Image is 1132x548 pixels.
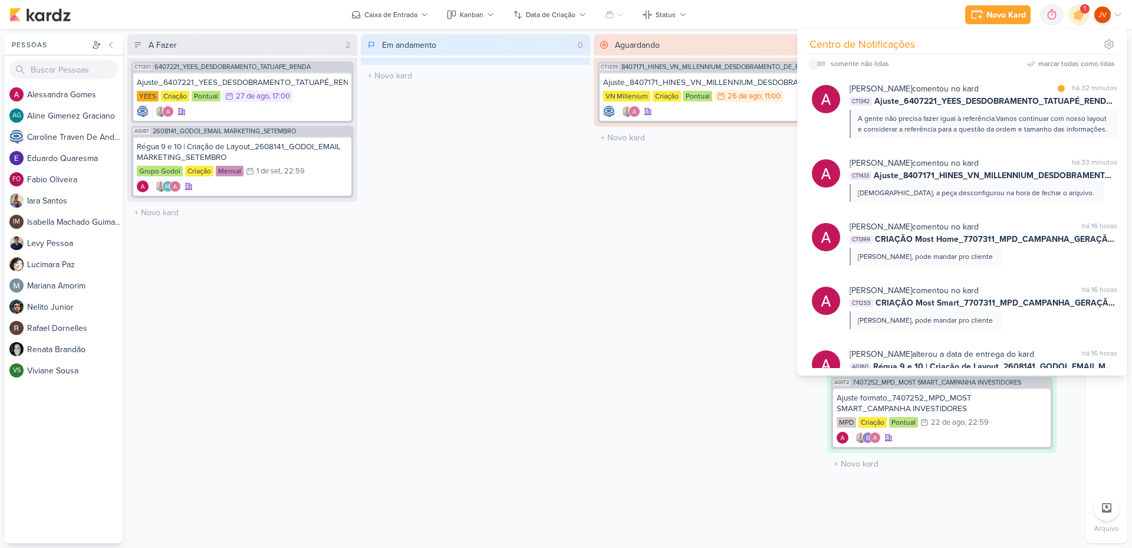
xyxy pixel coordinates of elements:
div: Colaboradores: Iara Santos, Aline Gimenez Graciano, Alessandra Gomes [152,181,181,192]
img: Eduardo Quaresma [9,151,24,165]
b: [PERSON_NAME] [850,84,912,94]
span: CRIAÇÃO Most Smart_7707311_MPD_CAMPANHA_GERAÇÃO_DEMANDA_GOOGLE_ADS [876,297,1117,309]
span: 1 [1084,4,1086,14]
div: F a b i o O l i v e i r a [27,173,123,186]
div: Novo Kard [986,9,1026,21]
div: 2 [341,39,355,51]
div: Centro de Notificações [809,37,915,52]
div: Colaboradores: Iara Santos, Alessandra Gomes [152,106,174,117]
div: , 11:00 [761,93,781,100]
div: comentou no kard [850,157,979,169]
div: Grupo Godoi [137,166,183,176]
img: Alessandra Gomes [812,85,840,113]
div: Pessoas [9,40,90,50]
span: CT1342 [850,97,872,106]
div: 22 de ago [931,419,965,426]
span: 8407171_HINES_VN_MILLENNIUM_DESDOBRAMENTO_DE_PEÇAS_V1 [621,64,818,70]
span: Ajuste_6407221_YEES_DESDOBRAMENTO_TATUAPÉ_RENDA_V3 [874,95,1117,107]
span: AG187 [133,128,150,134]
div: somente não lidas [831,58,889,69]
img: Iara Santos [155,106,167,117]
span: CT1433 [850,172,871,180]
img: Alessandra Gomes [169,181,181,192]
div: Criação [653,91,681,101]
b: [PERSON_NAME] [850,286,912,296]
div: Colaboradores: Iara Santos, Eduardo Quaresma, Alessandra Gomes [852,432,881,444]
img: Iara Santos [855,432,867,444]
span: Ajuste_8407171_HINES_VN_MILLENNIUM_DESDOBRAMENTO_DE_PEÇAS_V3 [874,169,1117,182]
div: marcar todas como lidas [1038,58,1115,69]
div: Pontual [192,91,221,101]
div: C a r o l i n e T r a v e n D e A n d r a d e [27,131,123,143]
p: IM [13,219,20,225]
img: Alessandra Gomes [812,223,840,251]
img: Iara Santos [621,106,633,117]
p: AG [164,184,172,190]
span: 2608141_GODOI_EMAIL MARKETING_SETEMBRO [153,128,296,134]
img: Nelito Junior [9,300,24,314]
div: há 16 horas [1082,221,1117,233]
div: 26 de ago [728,93,761,100]
div: R a f a e l D o r n e l l e s [27,322,123,334]
b: [PERSON_NAME] [850,158,912,168]
div: Viviane Sousa [9,363,24,378]
b: [PERSON_NAME] [850,222,912,232]
div: há 32 minutos [1072,83,1117,95]
div: Colaboradores: Iara Santos, Alessandra Gomes [618,106,640,117]
span: CT1399 [850,235,873,244]
img: Alessandra Gomes [812,159,840,188]
p: VS [13,367,21,374]
img: Renata Brandão [9,342,24,356]
div: R e n a t a B r a n d ã o [27,343,123,356]
div: L u c i m a r a P a z [27,258,123,271]
div: I a r a S a n t o s [27,195,123,207]
div: Criador(a): Alessandra Gomes [137,181,149,192]
p: JV [1098,9,1107,20]
div: Pontual [683,91,712,101]
div: I s a b e l l a M a c h a d o G u i m a r ã e s [27,216,123,228]
div: há 16 horas [1082,348,1117,360]
img: Caroline Traven De Andrade [137,106,149,117]
span: CT1239 [600,64,619,70]
div: Ajuste_6407221_YEES_DESDOBRAMENTO_TATUAPÉ_RENDA_V3 [137,77,348,88]
span: AG180 [850,363,871,371]
img: Alessandra Gomes [837,432,848,444]
span: 6407221_YEES_DESDOBRAMENTO_TATUAPÉ_RENDA [154,64,311,70]
img: Alessandra Gomes [162,106,174,117]
div: V i v i a n e S o u s a [27,365,123,377]
div: Mensal [216,166,243,176]
input: + Novo kard [363,67,588,84]
div: A l e s s a n d r a G o m e s [27,88,123,101]
div: Ajuste_8407171_HINES_VN_MILLENNIUM_DESDOBRAMENTO_DE_PEÇAS_V3 [603,77,814,88]
div: Criador(a): Caroline Traven De Andrade [603,106,615,117]
p: Arquivo [1094,523,1119,534]
div: , 22:59 [281,168,305,175]
img: Caroline Traven De Andrade [603,106,615,117]
input: + Novo kard [830,455,1055,472]
span: Régua 9 e 10 | Criação de Layout_2608141_GODOI_EMAIL MARKETING_SETEMBRO [873,360,1117,373]
div: MPD [837,417,856,428]
b: [PERSON_NAME] [850,349,912,359]
div: [PERSON_NAME], pode mandar pro cliente [858,251,993,262]
div: E d u a r d o Q u a r e s m a [27,152,123,165]
img: Mariana Amorim [9,278,24,293]
div: [DEMOGRAPHIC_DATA], a peça desconfigurou na hora de fechar o arquivo. [858,188,1094,198]
img: Alessandra Gomes [869,432,881,444]
div: L e v y P e s s o a [27,237,123,250]
span: CRIAÇÃO Most Home_7707311_MPD_CAMPANHA_GERAÇÃO_DEMANDA_GOOGLE_ADS [875,233,1117,245]
p: FO [12,176,21,183]
img: Eduardo Quaresma [862,432,874,444]
img: Lucimara Paz [9,257,24,271]
button: Novo Kard [965,5,1031,24]
div: há 33 minutos [1072,157,1117,169]
div: VN Millenium [603,91,650,101]
span: CT1201 [133,64,152,70]
img: Alessandra Gomes [812,287,840,315]
div: comentou no kard [850,284,979,297]
input: Buscar Pessoas [9,60,118,79]
img: Caroline Traven De Andrade [9,130,24,144]
span: CT1255 [850,299,873,307]
div: 1 de set [256,168,281,175]
div: Régua 9 e 10 | Criação de Layout_2608141_GODOI_EMAIL MARKETING_SETEMBRO [137,142,348,163]
img: Iara Santos [9,193,24,208]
